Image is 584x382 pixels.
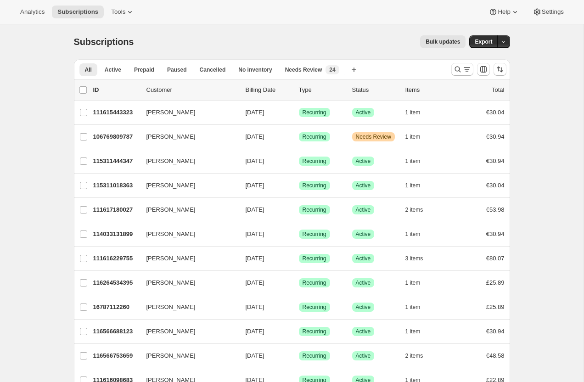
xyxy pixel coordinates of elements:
[405,349,433,362] button: 2 items
[93,157,139,166] p: 115311444347
[57,8,98,16] span: Subscriptions
[542,8,564,16] span: Settings
[356,157,371,165] span: Active
[246,206,264,213] span: [DATE]
[246,255,264,262] span: [DATE]
[141,178,233,193] button: [PERSON_NAME]
[93,85,139,95] p: ID
[356,279,371,286] span: Active
[486,279,505,286] span: £25.89
[498,8,510,16] span: Help
[405,130,431,143] button: 1 item
[246,303,264,310] span: [DATE]
[93,349,505,362] div: 116566753659[PERSON_NAME][DATE]SuccessRecurringSuccessActive2 items€48.58
[74,37,134,47] span: Subscriptions
[492,85,504,95] p: Total
[405,325,431,338] button: 1 item
[303,303,326,311] span: Recurring
[299,85,345,95] div: Type
[356,206,371,213] span: Active
[146,278,196,287] span: [PERSON_NAME]
[141,202,233,217] button: [PERSON_NAME]
[93,155,505,168] div: 115311444347[PERSON_NAME][DATE]SuccessRecurringSuccessActive1 item€30.94
[246,230,264,237] span: [DATE]
[405,109,421,116] span: 1 item
[141,275,233,290] button: [PERSON_NAME]
[141,105,233,120] button: [PERSON_NAME]
[405,206,423,213] span: 2 items
[527,6,569,18] button: Settings
[141,348,233,363] button: [PERSON_NAME]
[246,279,264,286] span: [DATE]
[246,109,264,116] span: [DATE]
[93,106,505,119] div: 111615443323[PERSON_NAME][DATE]SuccessRecurringSuccessActive1 item€30.04
[405,279,421,286] span: 1 item
[93,179,505,192] div: 115311018363[PERSON_NAME][DATE]SuccessRecurringSuccessActive1 item€30.04
[420,35,466,48] button: Bulk updates
[451,63,473,76] button: Search and filter results
[146,205,196,214] span: [PERSON_NAME]
[93,301,505,314] div: 16787112260[PERSON_NAME][DATE]SuccessRecurringSuccessActive1 item£25.89
[52,6,104,18] button: Subscriptions
[146,132,196,141] span: [PERSON_NAME]
[405,157,421,165] span: 1 item
[347,63,361,76] button: Create new view
[477,63,490,76] button: Customize table column order and visibility
[141,154,233,169] button: [PERSON_NAME]
[15,6,50,18] button: Analytics
[494,63,506,76] button: Sort the results
[486,133,505,140] span: €30.94
[405,106,431,119] button: 1 item
[303,206,326,213] span: Recurring
[93,85,505,95] div: IDCustomerBilling DateTypeStatusItemsTotal
[141,324,233,339] button: [PERSON_NAME]
[356,109,371,116] span: Active
[93,276,505,289] div: 116264534395[PERSON_NAME][DATE]SuccessRecurringSuccessActive1 item£25.89
[303,352,326,360] span: Recurring
[486,109,505,116] span: €30.04
[405,155,431,168] button: 1 item
[486,157,505,164] span: €30.94
[405,252,433,265] button: 3 items
[303,182,326,189] span: Recurring
[405,230,421,238] span: 1 item
[141,300,233,315] button: [PERSON_NAME]
[146,254,196,263] span: [PERSON_NAME]
[486,182,505,189] span: €30.04
[405,276,431,289] button: 1 item
[134,66,154,73] span: Prepaid
[93,303,139,312] p: 16787112260
[405,203,433,216] button: 2 items
[167,66,187,73] span: Paused
[146,351,196,360] span: [PERSON_NAME]
[93,181,139,190] p: 115311018363
[146,108,196,117] span: [PERSON_NAME]
[146,327,196,336] span: [PERSON_NAME]
[246,157,264,164] span: [DATE]
[405,328,421,335] span: 1 item
[93,254,139,263] p: 111616229755
[405,85,451,95] div: Items
[146,181,196,190] span: [PERSON_NAME]
[246,85,292,95] p: Billing Date
[356,255,371,262] span: Active
[93,278,139,287] p: 116264534395
[303,230,326,238] span: Recurring
[93,205,139,214] p: 111617180027
[246,328,264,335] span: [DATE]
[85,66,92,73] span: All
[93,325,505,338] div: 116566688123[PERSON_NAME][DATE]SuccessRecurringSuccessActive1 item€30.94
[486,206,505,213] span: €53.98
[469,35,498,48] button: Export
[405,179,431,192] button: 1 item
[303,279,326,286] span: Recurring
[486,303,505,310] span: £25.89
[303,133,326,140] span: Recurring
[20,8,45,16] span: Analytics
[303,255,326,262] span: Recurring
[146,85,238,95] p: Customer
[405,133,421,140] span: 1 item
[141,227,233,242] button: [PERSON_NAME]
[426,38,460,45] span: Bulk updates
[111,8,125,16] span: Tools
